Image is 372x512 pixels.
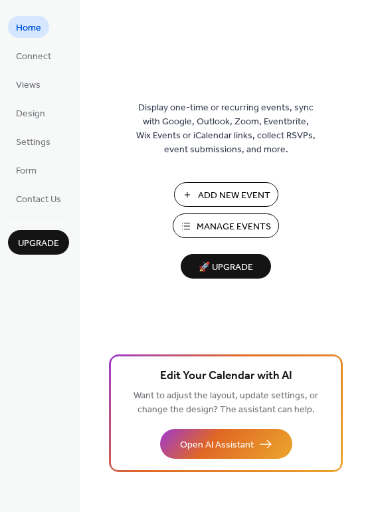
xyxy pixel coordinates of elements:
[8,130,58,152] a: Settings
[8,159,45,181] a: Form
[8,230,69,255] button: Upgrade
[181,254,271,279] button: 🚀 Upgrade
[173,213,279,238] button: Manage Events
[8,102,53,124] a: Design
[8,73,48,95] a: Views
[160,367,292,386] span: Edit Your Calendar with AI
[160,429,292,459] button: Open AI Assistant
[180,438,254,452] span: Open AI Assistant
[8,45,59,66] a: Connect
[189,259,263,277] span: 🚀 Upgrade
[8,188,69,209] a: Contact Us
[16,21,41,35] span: Home
[197,220,271,234] span: Manage Events
[174,182,278,207] button: Add New Event
[8,16,49,38] a: Home
[16,193,61,207] span: Contact Us
[198,189,270,203] span: Add New Event
[134,387,318,419] span: Want to adjust the layout, update settings, or change the design? The assistant can help.
[18,237,59,251] span: Upgrade
[16,136,50,150] span: Settings
[136,101,316,157] span: Display one-time or recurring events, sync with Google, Outlook, Zoom, Eventbrite, Wix Events or ...
[16,164,37,178] span: Form
[16,50,51,64] span: Connect
[16,78,41,92] span: Views
[16,107,45,121] span: Design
